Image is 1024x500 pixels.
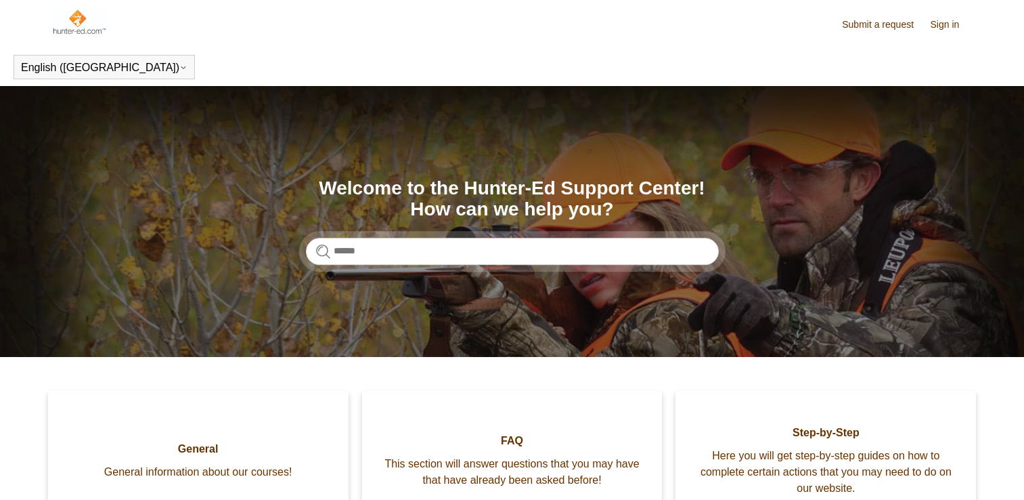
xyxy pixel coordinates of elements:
[68,464,328,480] span: General information about our courses!
[696,425,956,441] span: Step-by-Step
[382,433,642,449] span: FAQ
[696,448,956,497] span: Here you will get step-by-step guides on how to complete certain actions that you may need to do ...
[21,62,187,74] button: English ([GEOGRAPHIC_DATA])
[306,178,719,220] h1: Welcome to the Hunter-Ed Support Center! How can we help you?
[306,238,719,265] input: Search
[51,8,106,35] img: Hunter-Ed Help Center home page
[842,18,927,32] a: Submit a request
[382,456,642,488] span: This section will answer questions that you may have that have already been asked before!
[931,18,973,32] a: Sign in
[68,441,328,457] span: General
[937,455,1015,490] div: Chat Support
